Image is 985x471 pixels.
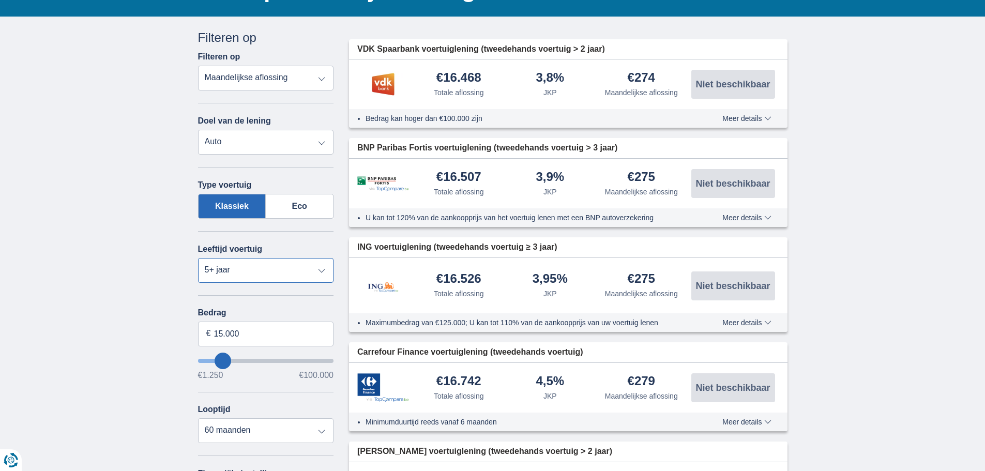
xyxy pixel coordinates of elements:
[299,371,334,379] span: €100.000
[605,187,678,197] div: Maandelijkse aflossing
[605,288,678,299] div: Maandelijkse aflossing
[722,319,771,326] span: Meer details
[695,383,770,392] span: Niet beschikbaar
[434,391,484,401] div: Totale aflossing
[715,114,779,123] button: Meer details
[543,187,557,197] div: JKP
[536,71,564,85] div: 3,8%
[605,391,678,401] div: Maandelijkse aflossing
[536,171,564,185] div: 3,9%
[357,43,605,55] span: VDK Spaarbank voertuiglening (tweedehands voertuig > 2 jaar)
[715,214,779,222] button: Meer details
[357,142,617,154] span: BNP Paribas Fortis voertuiglening (tweedehands voertuig > 3 jaar)
[434,87,484,98] div: Totale aflossing
[357,373,409,402] img: product.pl.alt Carrefour Finance
[628,71,655,85] div: €274
[357,241,557,253] span: ING voertuiglening (tweedehands voertuig ≥ 3 jaar)
[722,214,771,221] span: Meer details
[357,71,409,97] img: product.pl.alt VDK bank
[366,212,685,223] li: U kan tot 120% van de aankoopprijs van het voertuig lenen met een BNP autoverzekering
[543,87,557,98] div: JKP
[366,113,685,124] li: Bedrag kan hoger dan €100.000 zijn
[357,346,583,358] span: Carrefour Finance voertuiglening (tweedehands voertuig)
[357,446,612,458] span: [PERSON_NAME] voertuiglening (tweedehands voertuig > 2 jaar)
[206,328,211,340] span: €
[266,194,334,219] label: Eco
[436,71,481,85] div: €16.468
[436,375,481,389] div: €16.742
[198,359,334,363] input: wantToBorrow
[715,318,779,327] button: Meer details
[691,373,775,402] button: Niet beschikbaar
[691,70,775,99] button: Niet beschikbaar
[198,194,266,219] label: Klassiek
[198,52,240,62] label: Filteren op
[536,375,564,389] div: 4,5%
[434,288,484,299] div: Totale aflossing
[198,29,334,47] div: Filteren op
[715,418,779,426] button: Meer details
[695,80,770,89] span: Niet beschikbaar
[691,169,775,198] button: Niet beschikbaar
[695,281,770,291] span: Niet beschikbaar
[628,375,655,389] div: €279
[198,116,271,126] label: Doel van de lening
[691,271,775,300] button: Niet beschikbaar
[436,171,481,185] div: €16.507
[357,268,409,303] img: product.pl.alt ING
[366,317,685,328] li: Maximumbedrag van €125.000; U kan tot 110% van de aankoopprijs van uw voertuig lenen
[198,308,334,317] label: Bedrag
[605,87,678,98] div: Maandelijkse aflossing
[628,272,655,286] div: €275
[198,371,223,379] span: €1.250
[366,417,685,427] li: Minimumduurtijd reeds vanaf 6 maanden
[434,187,484,197] div: Totale aflossing
[198,405,231,414] label: Looptijd
[695,179,770,188] span: Niet beschikbaar
[543,391,557,401] div: JKP
[722,115,771,122] span: Meer details
[198,245,262,254] label: Leeftijd voertuig
[543,288,557,299] div: JKP
[436,272,481,286] div: €16.526
[533,272,568,286] div: 3,95%
[198,180,252,190] label: Type voertuig
[357,176,409,191] img: product.pl.alt BNP Paribas Fortis
[722,418,771,426] span: Meer details
[628,171,655,185] div: €275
